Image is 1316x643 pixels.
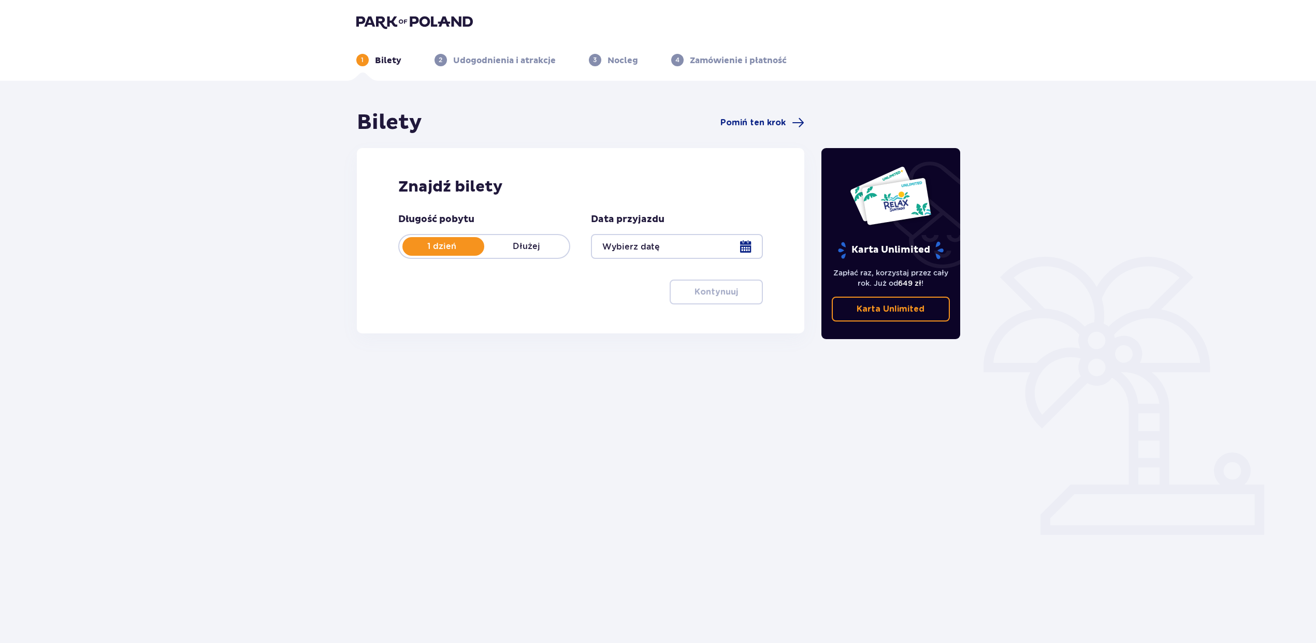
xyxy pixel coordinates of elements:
p: 2 [439,55,442,65]
a: Pomiń ten krok [720,116,804,129]
p: Data przyjazdu [591,213,664,226]
a: Karta Unlimited [832,297,950,321]
img: Park of Poland logo [356,14,473,29]
p: 3 [593,55,597,65]
p: Kontynuuj [695,286,738,298]
p: Zapłać raz, korzystaj przez cały rok. Już od ! [832,268,950,288]
span: 649 zł [898,279,921,287]
p: Dłużej [484,241,569,252]
button: Kontynuuj [670,280,763,304]
p: Długość pobytu [398,213,474,226]
p: Nocleg [608,55,638,66]
p: 4 [675,55,679,65]
p: 1 [361,55,364,65]
p: 1 dzień [399,241,484,252]
p: Udogodnienia i atrakcje [453,55,556,66]
p: Bilety [375,55,401,66]
h2: Znajdź bilety [398,177,763,197]
p: Karta Unlimited [837,241,945,259]
p: Zamówienie i płatność [690,55,787,66]
h1: Bilety [357,110,422,136]
p: Karta Unlimited [857,303,924,315]
span: Pomiń ten krok [720,117,786,128]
